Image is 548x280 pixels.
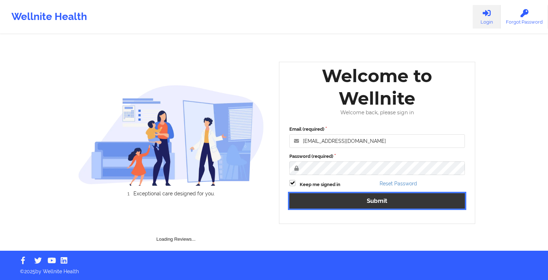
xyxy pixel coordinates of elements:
[289,126,465,133] label: Email (required)
[289,134,465,148] input: Email address
[78,85,264,186] img: wellnite-auth-hero_200.c722682e.png
[284,65,470,110] div: Welcome to Wellnite
[284,110,470,116] div: Welcome back, please sign in
[300,181,340,188] label: Keep me signed in
[380,181,417,186] a: Reset Password
[84,191,264,196] li: Exceptional care designed for you.
[473,5,501,29] a: Login
[289,153,465,160] label: Password (required)
[15,263,533,275] p: © 2025 by Wellnite Health
[501,5,548,29] a: Forgot Password
[78,209,274,243] div: Loading Reviews...
[289,193,465,209] button: Submit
